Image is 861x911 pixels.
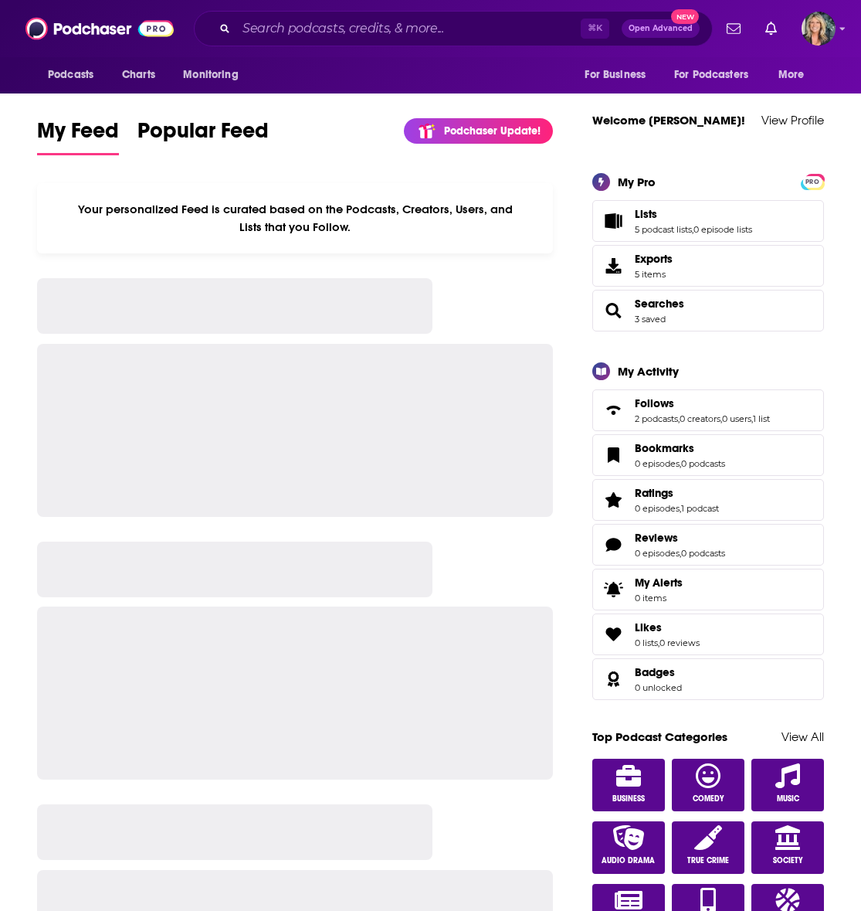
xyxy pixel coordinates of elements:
span: , [680,548,681,559]
a: Comedy [672,759,744,811]
span: Bookmarks [635,441,694,455]
a: 3 saved [635,314,666,325]
span: , [692,224,693,235]
span: Likes [635,620,662,634]
a: Reviews [635,531,725,545]
button: open menu [172,60,258,90]
span: My Feed [37,117,119,153]
span: Audio Drama [602,856,655,865]
a: 0 podcasts [681,458,725,469]
span: , [720,413,722,424]
img: User Profile [802,12,836,46]
a: Exports [592,245,824,287]
a: Ratings [598,489,629,511]
a: Likes [635,620,700,634]
span: For Podcasters [674,64,748,86]
span: Popular Feed [137,117,269,153]
span: 0 items [635,593,683,603]
img: Podchaser - Follow, Share and Rate Podcasts [25,14,174,43]
a: Top Podcast Categories [592,729,727,744]
a: 1 list [753,413,770,424]
a: View Profile [761,113,824,127]
span: Follows [635,396,674,410]
span: My Alerts [635,576,683,590]
a: 5 podcast lists [635,224,692,235]
span: For Business [585,64,646,86]
a: 2 podcasts [635,413,678,424]
span: Charts [122,64,155,86]
span: Exports [598,255,629,277]
span: Society [773,856,803,865]
button: open menu [768,60,824,90]
button: open menu [574,60,665,90]
a: Welcome [PERSON_NAME]! [592,113,745,127]
span: Lists [592,200,824,242]
p: Podchaser Update! [444,124,541,138]
div: Search podcasts, credits, & more... [194,11,713,46]
a: Ratings [635,486,719,500]
span: Exports [635,252,673,266]
span: , [751,413,753,424]
a: 0 podcasts [681,548,725,559]
span: Bookmarks [592,434,824,476]
span: Badges [635,665,675,679]
a: Searches [635,297,684,311]
span: True Crime [687,856,729,865]
span: Ratings [592,479,824,521]
span: Badges [592,658,824,700]
span: Reviews [592,524,824,566]
a: Likes [598,624,629,645]
span: , [678,413,680,424]
div: My Pro [618,175,656,189]
span: PRO [803,176,822,188]
a: 0 unlocked [635,682,682,693]
span: More [778,64,805,86]
a: Badges [598,668,629,690]
span: Ratings [635,486,673,500]
button: Show profile menu [802,12,836,46]
a: 0 creators [680,413,720,424]
a: My Feed [37,117,119,155]
span: Reviews [635,531,678,545]
a: Bookmarks [598,444,629,466]
span: Follows [592,389,824,431]
span: Logged in as lisa.beech [802,12,836,46]
a: View All [781,729,824,744]
a: Society [751,821,824,874]
span: Business [612,794,645,804]
a: Charts [112,60,164,90]
a: Audio Drama [592,821,665,874]
span: , [658,637,659,648]
a: 0 episodes [635,503,680,514]
button: Open AdvancedNew [622,19,700,38]
button: open menu [664,60,771,90]
span: Searches [592,290,824,331]
div: Your personalized Feed is curated based on the Podcasts, Creators, Users, and Lists that you Follow. [37,183,553,253]
span: Music [777,794,799,804]
span: , [680,458,681,469]
a: My Alerts [592,569,824,610]
span: Likes [592,614,824,655]
a: Searches [598,300,629,321]
span: New [671,9,699,24]
a: Follows [635,396,770,410]
a: Popular Feed [137,117,269,155]
span: ⌘ K [581,19,609,39]
a: True Crime [672,821,744,874]
a: Follows [598,399,629,421]
a: Lists [598,210,629,232]
button: open menu [37,60,114,90]
span: Comedy [693,794,724,804]
a: Business [592,759,665,811]
a: 0 lists [635,637,658,648]
span: 5 items [635,269,673,280]
a: 1 podcast [681,503,719,514]
span: My Alerts [598,579,629,600]
a: Show notifications dropdown [759,15,783,42]
a: Show notifications dropdown [720,15,747,42]
div: My Activity [618,364,679,379]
